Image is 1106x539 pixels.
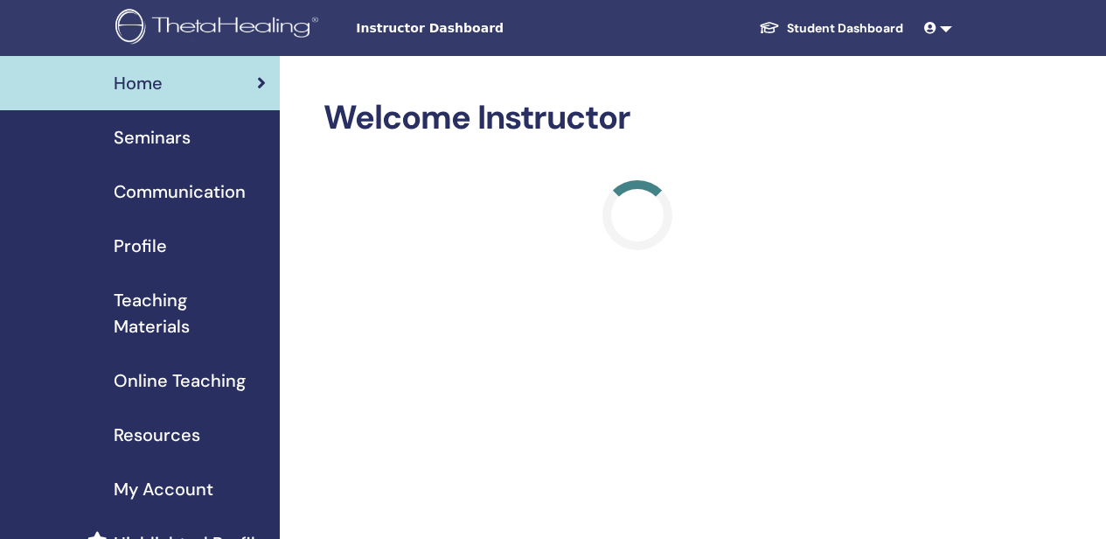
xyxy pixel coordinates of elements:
span: Online Teaching [114,367,246,394]
span: Communication [114,178,246,205]
span: Instructor Dashboard [356,19,618,38]
img: graduation-cap-white.svg [759,20,780,35]
span: Home [114,70,163,96]
img: logo.png [115,9,324,48]
span: Resources [114,422,200,448]
span: My Account [114,476,213,502]
a: Student Dashboard [745,12,917,45]
span: Profile [114,233,167,259]
span: Teaching Materials [114,287,266,339]
span: Seminars [114,124,191,150]
h2: Welcome Instructor [323,98,952,138]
